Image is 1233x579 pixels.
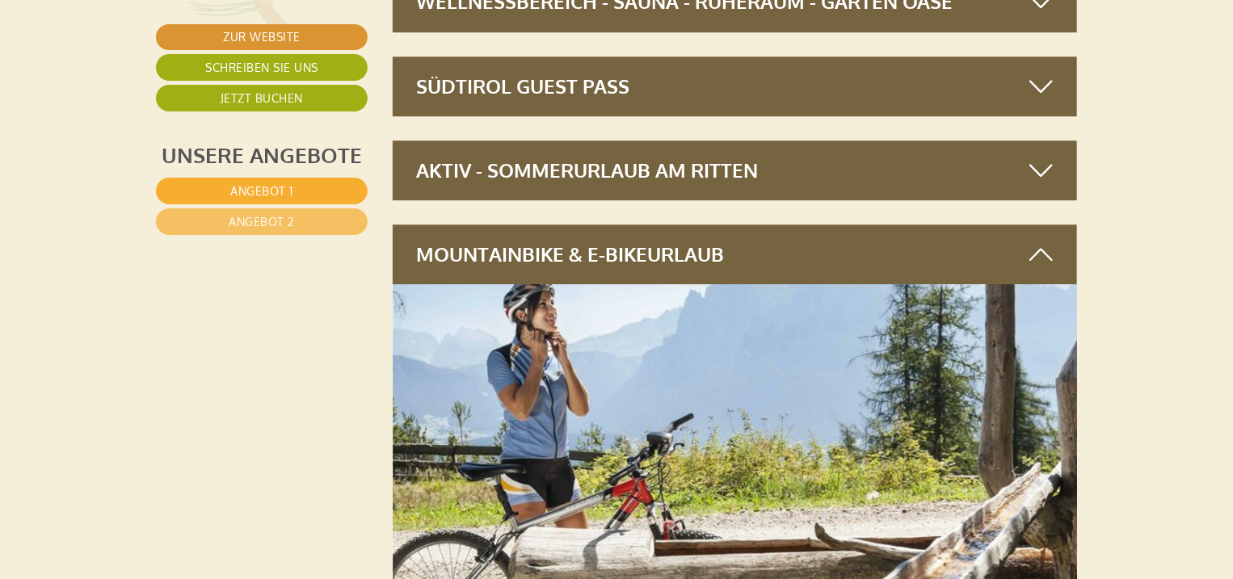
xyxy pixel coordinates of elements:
div: [DATE] [289,13,348,40]
div: Unsere Angebote [156,140,368,170]
small: 12:54 [372,79,612,90]
div: Aktiv - Sommerurlaub am Ritten [393,141,1078,200]
a: Zur Website [156,24,368,50]
a: Schreiben Sie uns [156,54,368,81]
button: Senden [542,427,637,454]
span: Angebot 2 [229,215,295,229]
a: Jetzt buchen [156,85,368,111]
span: Angebot 1 [230,184,293,198]
div: Sie [372,48,612,61]
div: Guten Tag, wie können wir Ihnen helfen? [364,44,624,94]
div: Südtirol Guest Pass [393,57,1078,116]
div: MOUNTAINBIKE & E-BIKEURLAUB [393,224,1078,284]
